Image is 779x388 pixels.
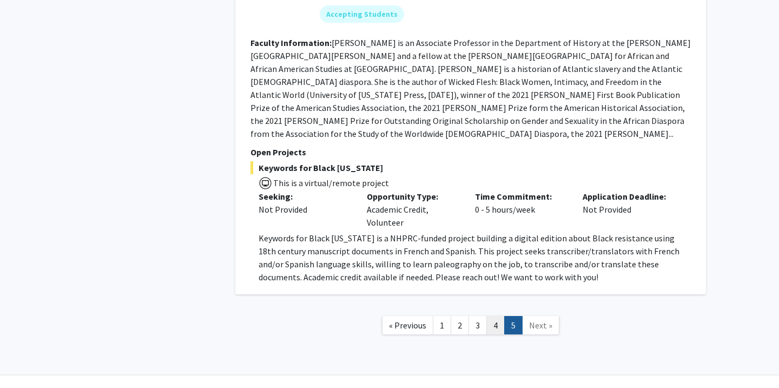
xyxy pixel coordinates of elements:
[522,316,559,335] a: Next Page
[389,320,426,331] span: « Previous
[529,320,552,331] span: Next »
[467,190,575,229] div: 0 - 5 hours/week
[235,305,706,349] nav: Page navigation
[320,5,404,23] mat-chip: Accepting Students
[367,190,459,203] p: Opportunity Type:
[504,316,523,335] a: 5
[451,316,469,335] a: 2
[583,190,675,203] p: Application Deadline:
[433,316,451,335] a: 1
[250,37,332,48] b: Faculty Information:
[250,146,691,159] p: Open Projects
[272,177,389,188] span: This is a virtual/remote project
[259,232,691,284] p: Keywords for Black [US_STATE] is a NHPRC-funded project building a digital edition about Black re...
[382,316,433,335] a: Previous
[259,203,351,216] div: Not Provided
[486,316,505,335] a: 4
[575,190,683,229] div: Not Provided
[259,190,351,203] p: Seeking:
[475,190,567,203] p: Time Commitment:
[468,316,487,335] a: 3
[359,190,467,229] div: Academic Credit, Volunteer
[250,37,691,139] fg-read-more: [PERSON_NAME] is an Associate Professor in the Department of History at the [PERSON_NAME][GEOGRAP...
[8,339,46,380] iframe: Chat
[250,161,691,174] span: Keywords for Black [US_STATE]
